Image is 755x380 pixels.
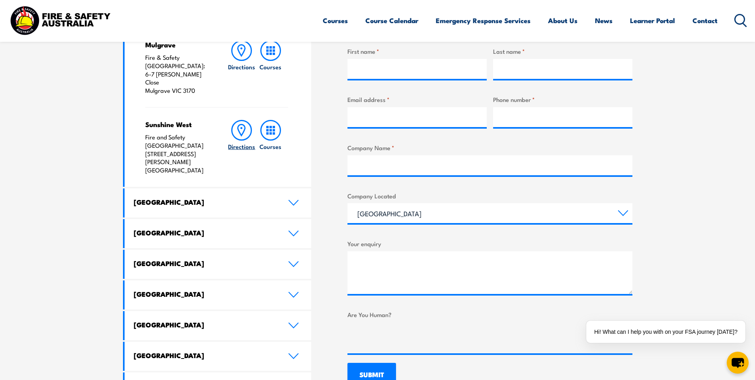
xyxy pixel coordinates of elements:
a: [GEOGRAPHIC_DATA] [125,280,312,309]
label: Company Name [347,143,632,152]
h4: Sunshine West [145,120,212,129]
p: Fire & Safety [GEOGRAPHIC_DATA]: 6-7 [PERSON_NAME] Close Mulgrave VIC 3170 [145,53,212,95]
a: Directions [227,120,256,174]
h6: Courses [259,63,281,71]
a: [GEOGRAPHIC_DATA] [125,219,312,248]
label: Last name [493,47,632,56]
a: Courses [256,120,285,174]
a: Courses [256,40,285,95]
div: Hi! What can I help you with on your FSA journey [DATE]? [586,321,745,343]
a: [GEOGRAPHIC_DATA] [125,188,312,217]
label: Are You Human? [347,310,632,319]
h4: [GEOGRAPHIC_DATA] [134,198,276,206]
a: [GEOGRAPHIC_DATA] [125,311,312,340]
h4: [GEOGRAPHIC_DATA] [134,290,276,298]
iframe: reCAPTCHA [347,322,468,353]
a: Emergency Response Services [436,10,531,31]
a: Learner Portal [630,10,675,31]
h6: Directions [228,142,255,151]
h6: Courses [259,142,281,151]
a: About Us [548,10,577,31]
p: Fire and Safety [GEOGRAPHIC_DATA] [STREET_ADDRESS][PERSON_NAME] [GEOGRAPHIC_DATA] [145,133,212,174]
label: Company Located [347,191,632,200]
label: Phone number [493,95,632,104]
a: [GEOGRAPHIC_DATA] [125,342,312,371]
h4: [GEOGRAPHIC_DATA] [134,351,276,360]
h6: Directions [228,63,255,71]
label: Email address [347,95,487,104]
button: chat-button [727,352,749,374]
label: First name [347,47,487,56]
a: Directions [227,40,256,95]
a: Contact [693,10,718,31]
a: News [595,10,613,31]
a: Course Calendar [365,10,418,31]
h4: [GEOGRAPHIC_DATA] [134,228,276,237]
h4: [GEOGRAPHIC_DATA] [134,259,276,268]
a: [GEOGRAPHIC_DATA] [125,250,312,279]
a: Courses [323,10,348,31]
label: Your enquiry [347,239,632,248]
h4: Mulgrave [145,40,212,49]
h4: [GEOGRAPHIC_DATA] [134,320,276,329]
